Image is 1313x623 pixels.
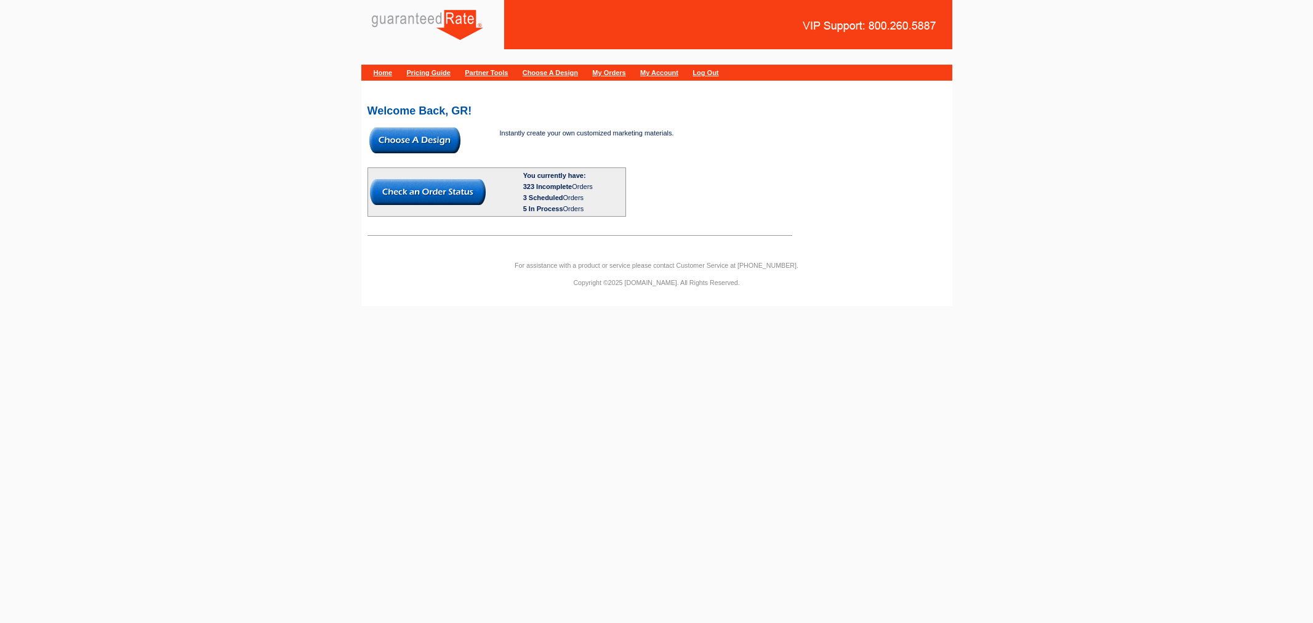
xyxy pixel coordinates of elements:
a: My Account [640,69,678,76]
a: Partner Tools [465,69,508,76]
img: button-check-order-status.gif [370,179,486,205]
span: 3 Scheduled [523,194,563,201]
a: Choose A Design [523,69,578,76]
img: button-choose-design.gif [369,127,460,153]
b: You currently have: [523,172,586,179]
a: My Orders [592,69,625,76]
a: Log Out [693,69,718,76]
span: Instantly create your own customized marketing materials. [500,129,674,137]
div: Orders Orders Orders [523,181,624,214]
span: 5 In Process [523,205,563,212]
a: Pricing Guide [406,69,451,76]
p: Copyright ©2025 [DOMAIN_NAME]. All Rights Reserved. [361,277,952,288]
h2: Welcome Back, GR! [367,105,946,116]
a: Home [374,69,393,76]
p: For assistance with a product or service please contact Customer Service at [PHONE_NUMBER]. [361,260,952,271]
span: 323 Incomplete [523,183,572,190]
